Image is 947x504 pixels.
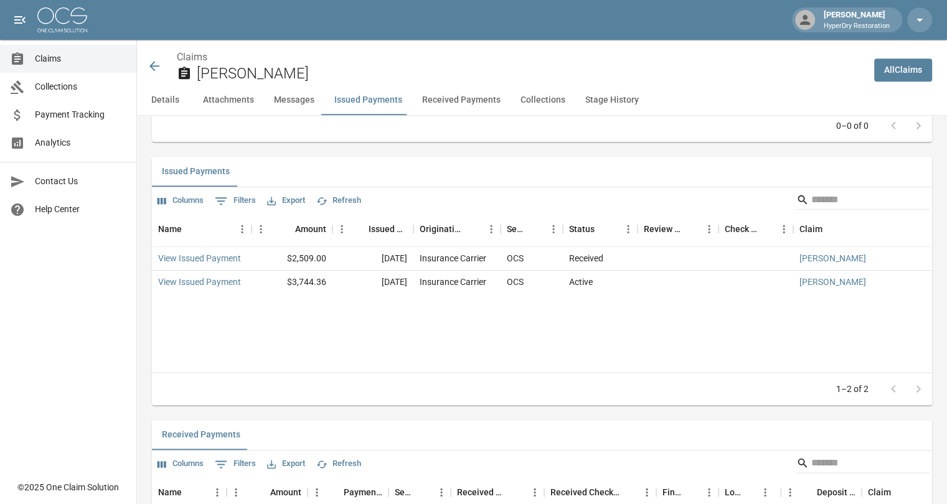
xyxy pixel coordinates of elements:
[507,276,524,288] div: OCS
[874,58,932,82] a: AllClaims
[152,212,252,246] div: Name
[252,220,270,238] button: Menu
[757,220,775,238] button: Sort
[569,252,603,264] div: Received
[182,220,199,238] button: Sort
[799,252,866,264] a: [PERSON_NAME]
[799,212,822,246] div: Claim
[332,220,351,238] button: Menu
[718,212,793,246] div: Check Number
[507,252,524,264] div: OCS
[638,212,718,246] div: Review Status
[35,108,126,121] span: Payment Tracking
[154,191,207,210] button: Select columns
[413,212,501,246] div: Originating From
[644,212,682,246] div: Review Status
[324,85,412,115] button: Issued Payments
[575,85,649,115] button: Stage History
[620,483,638,501] button: Sort
[700,220,718,238] button: Menu
[158,252,241,264] a: View Issued Payment
[264,85,324,115] button: Messages
[432,483,451,502] button: Menu
[308,483,326,502] button: Menu
[369,212,407,246] div: Issued Date
[152,420,250,450] button: Received Payments
[212,454,259,474] button: Show filters
[35,175,126,188] span: Contact Us
[252,212,332,246] div: Amount
[252,247,332,271] div: $2,509.00
[781,483,799,502] button: Menu
[152,420,932,450] div: related-list tabs
[563,212,638,246] div: Status
[177,51,207,63] a: Claims
[278,220,295,238] button: Sort
[137,85,193,115] button: Details
[152,157,932,187] div: related-list tabs
[682,483,700,501] button: Sort
[208,483,227,502] button: Menu
[799,276,866,288] a: [PERSON_NAME]
[824,21,890,32] p: HyperDry Restoration
[351,220,369,238] button: Sort
[595,220,612,238] button: Sort
[799,483,817,501] button: Sort
[264,454,308,474] button: Export
[822,220,840,238] button: Sort
[412,85,511,115] button: Received Payments
[252,271,332,294] div: $3,744.36
[819,9,895,31] div: [PERSON_NAME]
[158,276,241,288] a: View Issued Payment
[154,454,207,474] button: Select columns
[569,212,595,246] div: Status
[332,271,413,294] div: [DATE]
[295,212,326,246] div: Amount
[35,80,126,93] span: Collections
[725,212,757,246] div: Check Number
[177,50,864,65] nav: breadcrumb
[527,220,544,238] button: Sort
[326,483,344,501] button: Sort
[511,85,575,115] button: Collections
[332,212,413,246] div: Issued Date
[137,85,947,115] div: anchor tabs
[796,190,930,212] div: Search
[796,453,930,475] div: Search
[7,7,32,32] button: open drawer
[464,220,482,238] button: Sort
[212,191,259,211] button: Show filters
[37,7,87,32] img: ocs-logo-white-transparent.png
[313,454,364,474] button: Refresh
[197,65,864,83] h2: [PERSON_NAME]
[313,191,364,210] button: Refresh
[152,157,240,187] button: Issued Payments
[17,481,119,493] div: © 2025 One Claim Solution
[569,276,593,288] div: Active
[35,52,126,65] span: Claims
[682,220,700,238] button: Sort
[233,220,252,238] button: Menu
[544,220,563,238] button: Menu
[193,85,264,115] button: Attachments
[836,383,869,395] p: 1–2 of 2
[415,483,432,501] button: Sort
[501,212,563,246] div: Sent To
[742,483,760,501] button: Sort
[253,483,270,501] button: Sort
[482,220,501,238] button: Menu
[158,212,182,246] div: Name
[264,191,308,210] button: Export
[891,483,908,501] button: Sort
[525,483,544,502] button: Menu
[775,220,793,238] button: Menu
[420,252,486,264] div: Insurance Carrier
[700,483,718,502] button: Menu
[507,212,527,246] div: Sent To
[332,247,413,271] div: [DATE]
[619,220,638,238] button: Menu
[420,212,464,246] div: Originating From
[35,136,126,149] span: Analytics
[227,483,245,502] button: Menu
[638,483,656,502] button: Menu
